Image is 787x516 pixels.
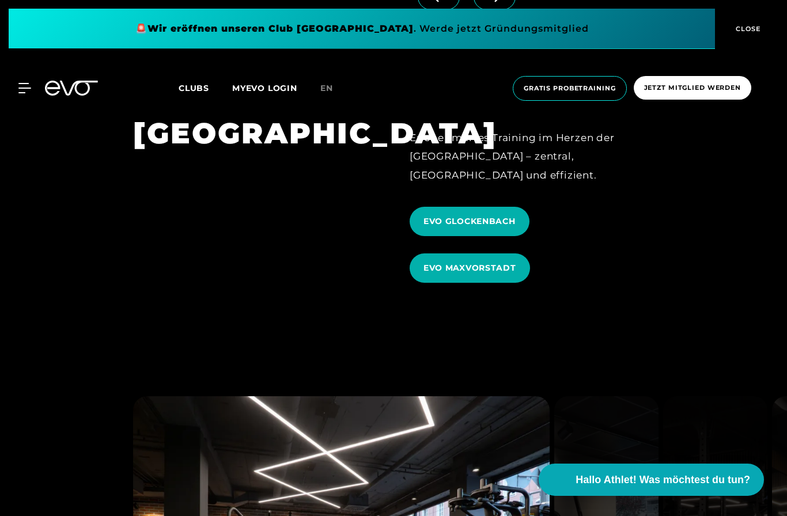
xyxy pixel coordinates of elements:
a: MYEVO LOGIN [232,83,297,93]
a: en [320,82,347,95]
span: Clubs [179,83,209,93]
a: Clubs [179,82,232,93]
a: Gratis Probetraining [509,76,630,101]
a: EVO MAXVORSTADT [410,245,535,291]
span: CLOSE [733,24,761,34]
h1: [GEOGRAPHIC_DATA] [133,115,377,152]
div: Erlebe smartes Training im Herzen der [GEOGRAPHIC_DATA] – zentral, [GEOGRAPHIC_DATA] und effizient. [410,128,654,184]
a: Jetzt Mitglied werden [630,76,755,101]
span: EVO MAXVORSTADT [423,262,516,274]
span: Gratis Probetraining [524,84,616,93]
button: CLOSE [715,9,778,49]
button: Hallo Athlet! Was möchtest du tun? [539,464,764,496]
span: EVO GLOCKENBACH [423,215,516,227]
span: en [320,83,333,93]
span: Hallo Athlet! Was möchtest du tun? [576,472,750,488]
a: EVO GLOCKENBACH [410,198,534,245]
span: Jetzt Mitglied werden [644,83,741,93]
